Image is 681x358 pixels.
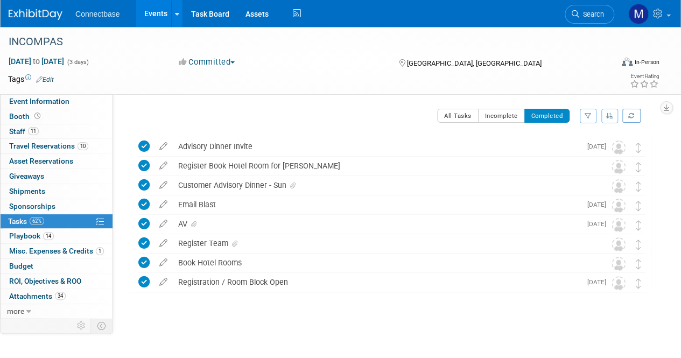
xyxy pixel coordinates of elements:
[612,199,626,213] img: Unassigned
[43,232,54,240] span: 14
[612,237,626,251] img: Unassigned
[173,157,590,175] div: Register Book Hotel Room for [PERSON_NAME]
[1,154,113,169] a: Asset Reservations
[173,195,581,214] div: Email Blast
[9,277,81,285] span: ROI, Objectives & ROO
[636,162,641,172] i: Move task
[154,277,173,287] a: edit
[28,127,39,135] span: 11
[154,200,173,209] a: edit
[9,262,33,270] span: Budget
[5,32,604,52] div: INCOMPAS
[9,9,62,20] img: ExhibitDay
[1,229,113,243] a: Playbook14
[636,220,641,230] i: Move task
[72,319,91,333] td: Personalize Event Tab Strip
[612,160,626,174] img: Unassigned
[154,180,173,190] a: edit
[173,137,581,156] div: Advisory Dinner Invite
[1,139,113,153] a: Travel Reservations10
[8,74,54,85] td: Tags
[78,142,88,150] span: 10
[9,231,54,240] span: Playbook
[622,109,641,123] a: Refresh
[587,201,612,208] span: [DATE]
[173,254,590,272] div: Book Hotel Rooms
[7,307,24,315] span: more
[1,124,113,139] a: Staff11
[1,304,113,319] a: more
[1,214,113,229] a: Tasks62%
[1,289,113,304] a: Attachments34
[32,112,43,120] span: Booth not reserved yet
[612,179,626,193] img: Unassigned
[1,259,113,273] a: Budget
[36,76,54,83] a: Edit
[1,274,113,289] a: ROI, Objectives & ROO
[636,143,641,153] i: Move task
[636,240,641,250] i: Move task
[8,217,44,226] span: Tasks
[406,59,541,67] span: [GEOGRAPHIC_DATA], [GEOGRAPHIC_DATA]
[154,258,173,268] a: edit
[636,278,641,289] i: Move task
[154,142,173,151] a: edit
[173,234,590,252] div: Register Team
[9,112,43,121] span: Booth
[9,187,45,195] span: Shipments
[612,257,626,271] img: Unassigned
[9,142,88,150] span: Travel Reservations
[478,109,525,123] button: Incomplete
[31,57,41,66] span: to
[1,199,113,214] a: Sponsorships
[9,157,73,165] span: Asset Reservations
[9,202,55,210] span: Sponsorships
[173,176,590,194] div: Customer Advisory Dinner - Sun
[1,184,113,199] a: Shipments
[1,169,113,184] a: Giveaways
[565,5,614,24] a: Search
[1,109,113,124] a: Booth
[55,292,66,300] span: 34
[612,141,626,155] img: Unassigned
[636,259,641,269] i: Move task
[1,94,113,109] a: Event Information
[587,278,612,286] span: [DATE]
[8,57,65,66] span: [DATE] [DATE]
[437,109,479,123] button: All Tasks
[634,58,659,66] div: In-Person
[636,181,641,192] i: Move task
[524,109,570,123] button: Completed
[9,247,104,255] span: Misc. Expenses & Credits
[9,172,44,180] span: Giveaways
[96,247,104,255] span: 1
[612,276,626,290] img: Unassigned
[173,273,581,291] div: Registration / Room Block Open
[579,10,604,18] span: Search
[154,219,173,229] a: edit
[630,74,659,79] div: Event Rating
[612,218,626,232] img: Unassigned
[636,201,641,211] i: Move task
[9,97,69,106] span: Event Information
[75,10,120,18] span: Connectbase
[1,244,113,258] a: Misc. Expenses & Credits1
[9,292,66,300] span: Attachments
[66,59,89,66] span: (3 days)
[628,4,649,24] img: Mary Ann Rose
[587,143,612,150] span: [DATE]
[175,57,239,68] button: Committed
[30,217,44,225] span: 62%
[154,238,173,248] a: edit
[9,127,39,136] span: Staff
[564,56,659,72] div: Event Format
[173,215,581,233] div: AV
[91,319,113,333] td: Toggle Event Tabs
[154,161,173,171] a: edit
[587,220,612,228] span: [DATE]
[622,58,633,66] img: Format-Inperson.png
